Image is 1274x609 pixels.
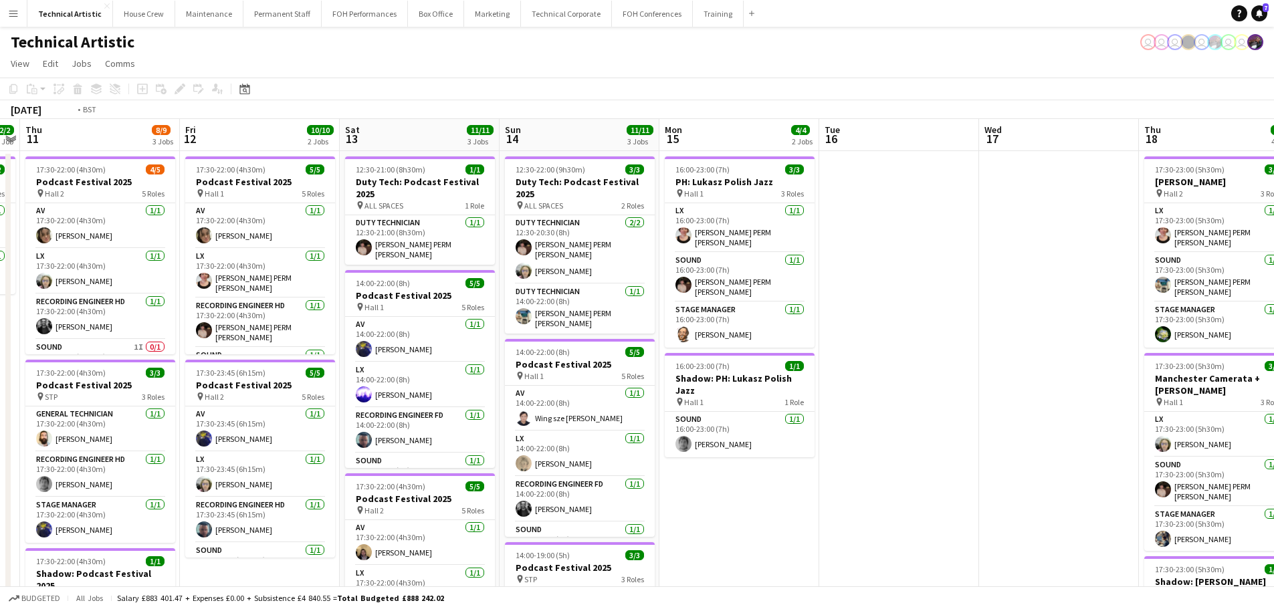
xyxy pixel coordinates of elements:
div: 16:00-23:00 (7h)1/1Shadow: PH: Lukasz Polish Jazz Hall 11 RoleSound1/116:00-23:00 (7h)[PERSON_NAME] [665,353,815,457]
span: 1/1 [785,361,804,371]
span: 17:30-22:00 (4h30m) [36,556,106,566]
h3: Podcast Festival 2025 [185,379,335,391]
span: Hall 2 [364,505,384,515]
button: FOH Conferences [612,1,693,27]
span: 17:30-23:00 (5h30m) [1155,164,1225,174]
span: 5/5 [465,481,484,491]
app-card-role: AV1/117:30-23:45 (6h15m)[PERSON_NAME] [185,406,335,452]
app-job-card: 14:00-22:00 (8h)5/5Podcast Festival 2025 Hall 15 RolesAV1/114:00-22:00 (8h)[PERSON_NAME]LX1/114:0... [345,270,495,468]
span: Tue [825,124,840,136]
h3: Duty Tech: Podcast Festival 2025 [505,176,655,200]
app-card-role: Stage Manager1/117:30-22:00 (4h30m)[PERSON_NAME] [25,497,175,543]
span: 11/11 [467,125,494,135]
span: 5/5 [306,164,324,174]
span: 3/3 [785,164,804,174]
app-card-role: Sound1/114:00-22:00 (8h) [505,522,655,568]
a: Edit [37,55,64,72]
span: 3/3 [625,550,644,560]
app-card-role: Stage Manager1/116:00-23:00 (7h)[PERSON_NAME] [665,302,815,348]
app-card-role: Sound1/117:30-23:45 (6h15m) [185,543,335,588]
span: 8/9 [152,125,171,135]
app-card-role: Sound1/1 [185,348,335,393]
span: ALL SPACES [364,201,403,211]
span: Jobs [72,57,92,70]
app-card-role: Duty Technician2/212:30-20:30 (8h)[PERSON_NAME] PERM [PERSON_NAME][PERSON_NAME] [505,215,655,284]
span: 5/5 [465,278,484,288]
span: Hall 1 [205,189,224,199]
div: 17:30-22:00 (4h30m)3/3Podcast Festival 2025 STP3 RolesGeneral Technician1/117:30-22:00 (4h30m)[PE... [25,360,175,543]
app-card-role: Recording Engineer HD1/117:30-22:00 (4h30m)[PERSON_NAME] [25,294,175,340]
span: 17:30-22:00 (4h30m) [36,164,106,174]
a: Jobs [66,55,97,72]
button: Permanent Staff [243,1,322,27]
span: Wed [984,124,1002,136]
span: 10/10 [307,125,334,135]
app-card-role: AV1/117:30-22:00 (4h30m)[PERSON_NAME] [25,203,175,249]
app-card-role: General Technician1/117:30-22:00 (4h30m)[PERSON_NAME] [25,406,175,452]
app-user-avatar: Zubair PERM Dhalla [1247,34,1263,50]
span: Fri [185,124,196,136]
span: 2 Roles [621,201,644,211]
button: Training [693,1,744,27]
app-job-card: 16:00-23:00 (7h)3/3PH: Lukasz Polish Jazz Hall 13 RolesLX1/116:00-23:00 (7h)[PERSON_NAME] PERM [P... [665,156,815,348]
span: 4/4 [791,125,810,135]
app-card-role: AV1/117:30-22:00 (4h30m)[PERSON_NAME] [185,203,335,249]
span: Thu [1144,124,1161,136]
app-card-role: Recording Engineer HD1/117:30-22:00 (4h30m)[PERSON_NAME] PERM [PERSON_NAME] [185,298,335,348]
app-job-card: 17:30-22:00 (4h30m)4/5Podcast Festival 2025 Hall 25 RolesAV1/117:30-22:00 (4h30m)[PERSON_NAME]LX1... [25,156,175,354]
span: 3 Roles [781,189,804,199]
span: 5 Roles [461,302,484,312]
span: Thu [25,124,42,136]
h3: Podcast Festival 2025 [505,358,655,370]
h3: Duty Tech: Podcast Festival 2025 [345,176,495,200]
span: Hall 1 [1164,397,1183,407]
span: 15 [663,131,682,146]
span: 12 [183,131,196,146]
h3: Podcast Festival 2025 [25,379,175,391]
button: Budgeted [7,591,62,606]
span: Hall 1 [684,189,704,199]
span: Sun [505,124,521,136]
div: 12:30-22:00 (9h30m)3/3Duty Tech: Podcast Festival 2025 ALL SPACES2 RolesDuty Technician2/212:30-2... [505,156,655,334]
div: Salary £883 401.47 + Expenses £0.00 + Subsistence £4 840.55 = [117,593,444,603]
app-card-role: AV1/114:00-22:00 (8h)Wing sze [PERSON_NAME] [505,386,655,431]
span: 12:30-21:00 (8h30m) [356,164,425,174]
span: 5/5 [306,368,324,378]
div: 2 Jobs [792,136,813,146]
span: 17:30-23:00 (5h30m) [1155,564,1225,574]
span: 14:00-19:00 (5h) [516,550,570,560]
span: Hall 1 [684,397,704,407]
span: 1 Role [465,201,484,211]
span: 7 [1263,3,1269,12]
span: Hall 1 [524,371,544,381]
app-card-role: AV1/117:30-22:00 (4h30m)[PERSON_NAME] [345,520,495,566]
app-card-role: Sound1/114:00-22:00 (8h) [345,453,495,499]
span: 1 Role [784,397,804,407]
h3: Podcast Festival 2025 [345,289,495,301]
button: Technical Corporate [521,1,612,27]
span: 17:30-23:00 (5h30m) [1155,361,1225,371]
span: Edit [43,57,58,70]
app-card-role: Recording Engineer HD1/117:30-22:00 (4h30m)[PERSON_NAME] [25,452,175,497]
span: 14 [503,131,521,146]
app-card-role: Sound1I0/117:30-22:00 (4h30m) [25,340,175,385]
app-user-avatar: Liveforce Admin [1167,34,1183,50]
app-job-card: 17:30-22:00 (4h30m)5/5Podcast Festival 2025 Hall 15 RolesAV1/117:30-22:00 (4h30m)[PERSON_NAME]LX1... [185,156,335,354]
app-user-avatar: Liveforce Admin [1220,34,1237,50]
span: Total Budgeted £888 242.02 [337,593,444,603]
app-card-role: LX1/117:30-23:45 (6h15m)[PERSON_NAME] [185,452,335,497]
app-card-role: AV1/114:00-22:00 (8h)[PERSON_NAME] [345,317,495,362]
span: 16 [823,131,840,146]
app-job-card: 14:00-22:00 (8h)5/5Podcast Festival 2025 Hall 15 RolesAV1/114:00-22:00 (8h)Wing sze [PERSON_NAME]... [505,339,655,537]
span: Mon [665,124,682,136]
h3: Podcast Festival 2025 [25,176,175,188]
a: 7 [1251,5,1267,21]
span: Hall 1 [364,302,384,312]
span: 11/11 [627,125,653,135]
button: FOH Performances [322,1,408,27]
span: 4/5 [146,164,165,174]
app-card-role: Recording Engineer FD1/114:00-22:00 (8h)[PERSON_NAME] [505,477,655,522]
div: 3 Jobs [467,136,493,146]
